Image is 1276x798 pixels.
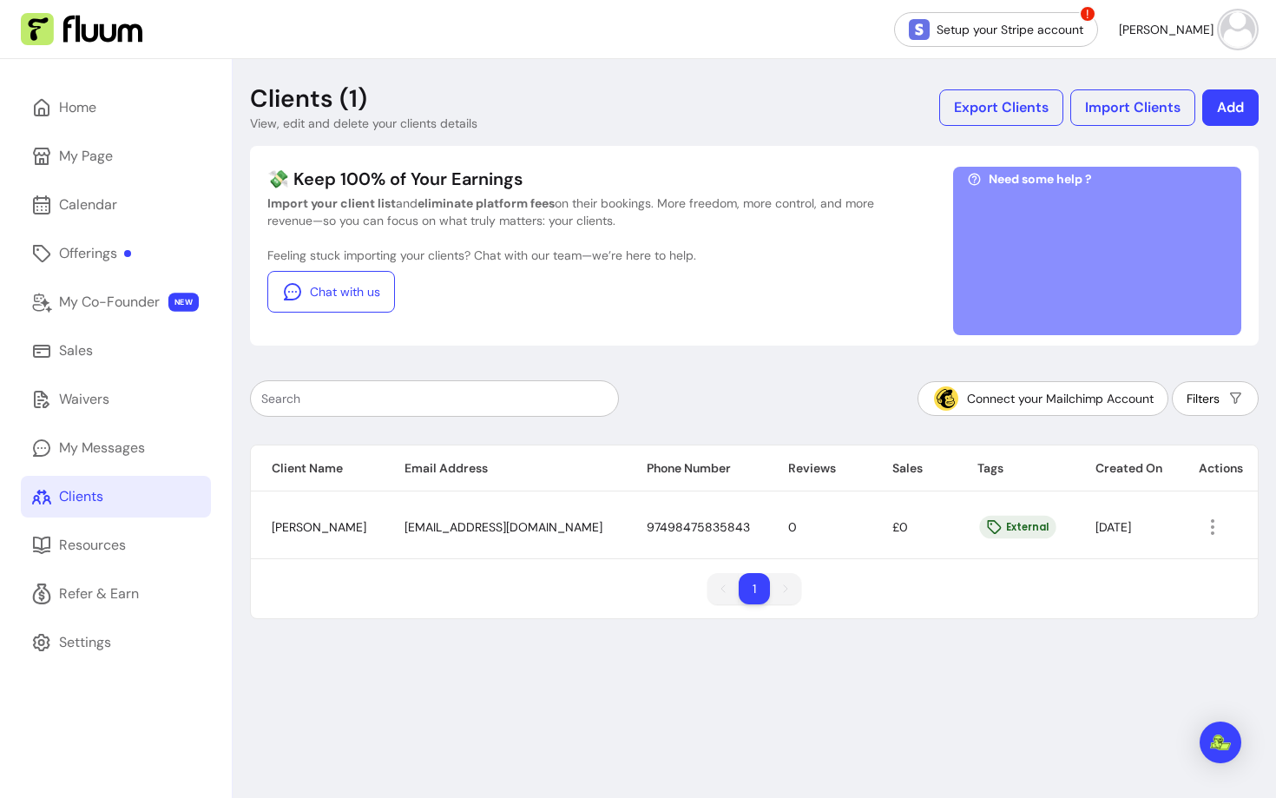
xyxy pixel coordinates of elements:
[21,524,211,566] a: Resources
[272,519,366,535] span: [PERSON_NAME]
[21,87,211,129] a: Home
[267,195,875,229] p: and on their bookings. More freedom, more control, and more revenue—so you can focus on what trul...
[59,389,109,410] div: Waivers
[59,632,111,653] div: Settings
[1202,89,1259,126] button: Add
[59,584,139,604] div: Refer & Earn
[251,445,384,491] th: Client Name
[21,476,211,518] a: Clients
[699,564,810,613] nav: pagination navigation
[59,292,160,313] div: My Co-Founder
[932,385,960,412] img: Mailchimp Icon
[267,167,875,191] p: 💸 Keep 100% of Your Earnings
[939,89,1063,126] button: Export Clients
[1220,12,1255,47] img: avatar
[21,184,211,226] a: Calendar
[267,271,395,313] a: Chat with us
[626,445,768,491] th: Phone Number
[21,281,211,323] a: My Co-Founder NEW
[267,195,396,211] b: Import your client list
[767,445,871,491] th: Reviews
[1070,89,1195,126] button: Import Clients
[59,535,126,556] div: Resources
[21,622,211,663] a: Settings
[871,445,957,491] th: Sales
[21,427,211,469] a: My Messages
[59,438,145,458] div: My Messages
[405,519,602,535] span: [EMAIL_ADDRESS][DOMAIN_NAME]
[957,445,1075,491] th: Tags
[267,247,875,264] p: Feeling stuck importing your clients? Chat with our team—we’re here to help.
[21,233,211,274] a: Offerings
[894,12,1098,47] a: Setup your Stripe account
[59,340,93,361] div: Sales
[384,445,626,491] th: Email Address
[989,170,1092,188] span: Need some help ?
[59,97,96,118] div: Home
[21,379,211,420] a: Waivers
[979,516,1056,539] div: External
[59,243,131,264] div: Offerings
[168,293,199,312] span: NEW
[1178,445,1258,491] th: Actions
[788,519,797,535] span: 0
[1119,21,1214,38] span: [PERSON_NAME]
[739,573,770,604] li: pagination item 1 active
[59,486,103,507] div: Clients
[918,381,1168,416] button: Connect your Mailchimp Account
[250,115,477,132] p: View, edit and delete your clients details
[59,195,117,215] div: Calendar
[59,146,113,167] div: My Page
[1200,722,1241,763] div: Open Intercom Messenger
[1095,519,1131,535] span: [DATE]
[261,390,608,407] input: Search
[1075,445,1178,491] th: Created On
[21,13,142,46] img: Fluum Logo
[418,195,555,211] b: eliminate platform fees
[21,135,211,177] a: My Page
[21,330,211,372] a: Sales
[1172,381,1259,416] button: Filters
[1119,12,1255,47] button: avatar[PERSON_NAME]
[250,83,367,115] p: Clients (1)
[647,519,750,535] span: 97498475835843
[21,573,211,615] a: Refer & Earn
[892,519,908,535] span: £0
[909,19,930,40] img: Stripe Icon
[1079,5,1096,23] span: !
